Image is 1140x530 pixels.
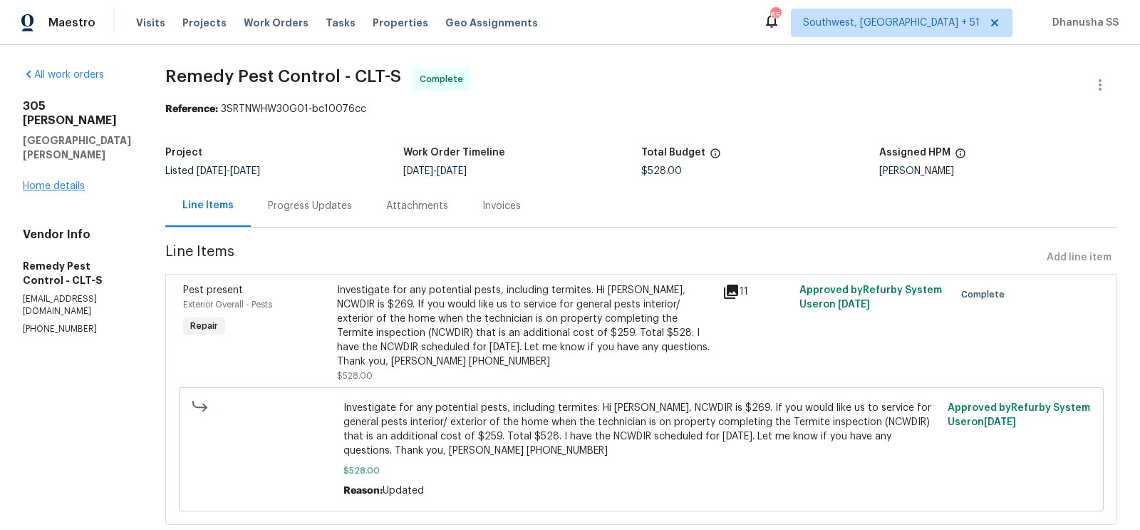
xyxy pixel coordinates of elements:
span: The total cost of line items that have been proposed by Opendoor. This sum includes line items th... [710,148,721,166]
span: Work Orders [244,16,309,30]
h5: Work Order Timeline [403,148,505,158]
h5: Project [165,148,202,158]
span: Remedy Pest Control - CLT-S [165,68,401,85]
span: [DATE] [437,166,467,176]
span: Updated [383,486,424,496]
div: 3SRTNWHW30G01-bc10076cc [165,102,1117,116]
span: [DATE] [403,166,433,176]
span: Projects [182,16,227,30]
a: Home details [23,181,85,191]
span: Repair [185,319,224,333]
h5: Total Budget [641,148,705,158]
div: Invoices [482,199,521,213]
span: - [403,166,467,176]
span: Southwest, [GEOGRAPHIC_DATA] + 51 [803,16,980,30]
span: Reason: [343,486,383,496]
span: Maestro [48,16,95,30]
h5: Assigned HPM [879,148,950,158]
span: Exterior Overall - Pests [183,300,272,309]
span: Line Items [165,245,1041,271]
span: Complete [961,287,1010,302]
div: Attachments [386,199,448,213]
span: $528.00 [343,464,939,478]
p: [PHONE_NUMBER] [23,323,131,335]
span: [DATE] [838,300,870,310]
div: Line Items [182,198,234,213]
span: Complete [420,72,469,86]
span: [DATE] [197,166,227,176]
div: [PERSON_NAME] [879,166,1117,176]
p: [EMAIL_ADDRESS][DOMAIN_NAME] [23,293,131,317]
span: Approved by Refurby System User on [799,285,942,310]
span: Investigate for any potential pests, including termites. Hi [PERSON_NAME], NCWDIR is $269. If you... [343,401,939,458]
h5: [GEOGRAPHIC_DATA][PERSON_NAME] [23,133,131,162]
span: Properties [373,16,428,30]
div: Progress Updates [268,199,352,213]
span: [DATE] [230,166,260,176]
div: 659 [770,9,780,23]
span: Geo Assignments [445,16,538,30]
div: 11 [722,283,791,300]
span: $528.00 [337,372,373,380]
h4: Vendor Info [23,228,131,242]
a: All work orders [23,70,104,80]
div: Investigate for any potential pests, including termites. Hi [PERSON_NAME], NCWDIR is $269. If you... [337,283,714,369]
span: Approved by Refurby System User on [948,403,1090,427]
span: Dhanusha SS [1047,16,1119,30]
span: - [197,166,260,176]
span: Listed [165,166,260,176]
h5: Remedy Pest Control - CLT-S [23,259,131,287]
span: $528.00 [641,166,682,176]
h2: 305 [PERSON_NAME] [23,99,131,128]
span: The hpm assigned to this work order. [955,148,966,166]
span: Pest present [183,285,243,295]
b: Reference: [165,104,218,114]
span: Tasks [326,18,356,28]
span: [DATE] [984,417,1016,427]
span: Visits [136,16,165,30]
